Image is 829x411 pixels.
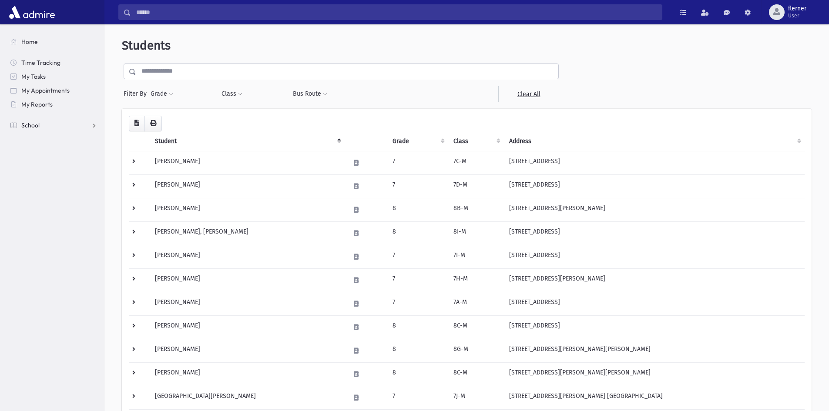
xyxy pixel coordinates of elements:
td: 7J-M [448,386,504,409]
th: Grade: activate to sort column ascending [387,131,448,151]
th: Address: activate to sort column ascending [504,131,805,151]
td: 8I-M [448,221,504,245]
td: [STREET_ADDRESS][PERSON_NAME] [504,198,805,221]
a: Clear All [498,86,559,102]
span: Filter By [124,89,150,98]
td: 7 [387,292,448,315]
th: Class: activate to sort column ascending [448,131,504,151]
span: My Tasks [21,73,46,80]
button: Grade [150,86,174,102]
img: AdmirePro [7,3,57,21]
a: My Tasks [3,70,104,84]
td: 7 [387,268,448,292]
span: Students [122,38,171,53]
a: My Reports [3,97,104,111]
td: 8 [387,198,448,221]
td: 7I-M [448,245,504,268]
td: [PERSON_NAME] [150,292,345,315]
td: [PERSON_NAME] [150,198,345,221]
td: [PERSON_NAME] [150,245,345,268]
td: [PERSON_NAME] [150,174,345,198]
td: [PERSON_NAME], [PERSON_NAME] [150,221,345,245]
td: [GEOGRAPHIC_DATA][PERSON_NAME] [150,386,345,409]
td: [STREET_ADDRESS][PERSON_NAME][PERSON_NAME] [504,362,805,386]
span: User [788,12,806,19]
td: 8G-M [448,339,504,362]
td: [STREET_ADDRESS] [504,151,805,174]
td: 8 [387,339,448,362]
th: Student: activate to sort column descending [150,131,345,151]
button: Bus Route [292,86,328,102]
td: 7D-M [448,174,504,198]
a: Time Tracking [3,56,104,70]
span: My Reports [21,100,53,108]
button: Print [144,116,162,131]
td: 8C-M [448,315,504,339]
td: 7 [387,174,448,198]
td: 8B-M [448,198,504,221]
span: School [21,121,40,129]
td: [STREET_ADDRESS] [504,174,805,198]
td: [STREET_ADDRESS] [504,315,805,339]
td: [STREET_ADDRESS][PERSON_NAME] [504,268,805,292]
td: 7 [387,245,448,268]
td: 8 [387,315,448,339]
span: flerner [788,5,806,12]
td: [STREET_ADDRESS][PERSON_NAME] [GEOGRAPHIC_DATA] [504,386,805,409]
td: [PERSON_NAME] [150,362,345,386]
a: My Appointments [3,84,104,97]
td: [PERSON_NAME] [150,268,345,292]
td: 7C-M [448,151,504,174]
a: School [3,118,104,132]
button: CSV [129,116,145,131]
td: 8 [387,221,448,245]
td: 8C-M [448,362,504,386]
td: [PERSON_NAME] [150,151,345,174]
td: 7A-M [448,292,504,315]
span: My Appointments [21,87,70,94]
span: Time Tracking [21,59,60,67]
td: 8 [387,362,448,386]
td: [PERSON_NAME] [150,315,345,339]
td: 7 [387,386,448,409]
td: 7H-M [448,268,504,292]
a: Home [3,35,104,49]
td: [STREET_ADDRESS][PERSON_NAME][PERSON_NAME] [504,339,805,362]
input: Search [131,4,662,20]
td: [STREET_ADDRESS] [504,292,805,315]
td: [PERSON_NAME] [150,339,345,362]
span: Home [21,38,38,46]
td: [STREET_ADDRESS] [504,221,805,245]
td: 7 [387,151,448,174]
td: [STREET_ADDRESS] [504,245,805,268]
button: Class [221,86,243,102]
